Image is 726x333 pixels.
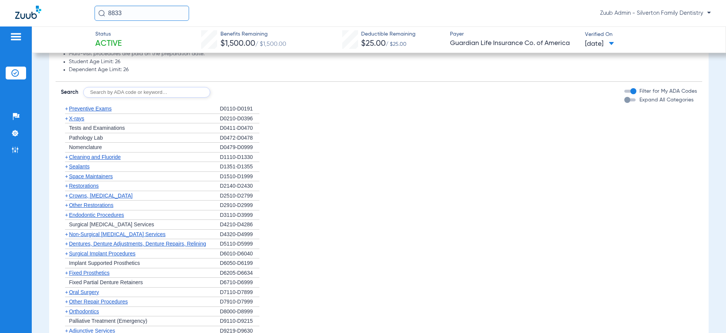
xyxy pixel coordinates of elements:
[220,297,259,307] div: D7910-D7999
[65,154,68,160] span: +
[10,32,22,41] img: hamburger-icon
[65,299,68,305] span: +
[638,87,697,95] label: Filter for My ADA Codes
[69,212,124,218] span: Endodontic Procedures
[69,163,89,170] span: Sealants
[15,6,41,19] img: Zuub Logo
[69,202,113,208] span: Other Restorations
[69,115,84,121] span: X-rays
[65,173,68,179] span: +
[69,183,99,189] span: Restorations
[69,221,154,227] span: Surgical [MEDICAL_DATA] Services
[69,106,112,112] span: Preventive Exams
[69,135,103,141] span: Pathology Lab
[69,241,206,247] span: Dentures, Denture Adjustments, Denture Repairs, Relining
[220,249,259,259] div: D6010-D6040
[69,193,132,199] span: Crowns, [MEDICAL_DATA]
[220,307,259,317] div: D8000-D8999
[69,154,121,160] span: Cleaning and Fluoride
[69,51,697,58] li: Multi-visit procedures are paid on the preparation date.
[65,289,68,295] span: +
[69,318,147,324] span: Palliative Treatment (Emergency)
[220,220,259,230] div: D4210-D4286
[69,289,99,295] span: Oral Surgery
[98,10,105,17] img: Search Icon
[220,143,259,152] div: D0479-D0999
[65,163,68,170] span: +
[65,308,68,314] span: +
[220,133,259,143] div: D0472-D0478
[69,251,135,257] span: Surgical Implant Procedures
[69,173,113,179] span: Space Maintainers
[361,30,416,38] span: Deductible Remaining
[65,231,68,237] span: +
[69,231,165,237] span: Non-Surgical [MEDICAL_DATA] Services
[600,9,711,17] span: Zuub Admin - Silverton Family Dentistry
[585,31,714,39] span: Verified On
[65,106,68,112] span: +
[83,87,210,98] input: Search by ADA code or keyword…
[69,125,125,131] span: Tests and Examinations
[450,30,579,38] span: Payer
[65,193,68,199] span: +
[95,39,122,49] span: Active
[639,97,693,103] span: Expand All Categories
[220,114,259,124] div: D0210-D0396
[220,40,255,48] span: $1,500.00
[69,144,102,150] span: Nomenclature
[69,279,143,285] span: Fixed Partial Denture Retainers
[95,6,189,21] input: Search for patients
[386,42,406,47] span: / $25.00
[220,201,259,210] div: D2910-D2999
[69,59,697,65] li: Student Age Limit: 26
[220,316,259,326] div: D9110-D9215
[220,30,286,38] span: Benefits Remaining
[220,210,259,220] div: D3110-D3999
[220,191,259,201] div: D2510-D2799
[220,162,259,172] div: D1351-D1355
[65,202,68,208] span: +
[69,299,128,305] span: Other Repair Procedures
[220,239,259,249] div: D5110-D5999
[585,39,614,49] span: [DATE]
[688,297,726,333] iframe: Chat Widget
[65,241,68,247] span: +
[69,260,140,266] span: Implant Supported Prosthetics
[220,268,259,278] div: D6205-D6634
[95,30,122,38] span: Status
[69,308,99,314] span: Orthodontics
[220,278,259,288] div: D6710-D6999
[450,39,579,48] span: Guardian Life Insurance Co. of America
[69,67,697,73] li: Dependent Age Limit: 26
[69,270,109,276] span: Fixed Prosthetics
[220,288,259,297] div: D7110-D7899
[65,212,68,218] span: +
[220,123,259,133] div: D0411-D0470
[361,40,386,48] span: $25.00
[220,258,259,268] div: D6050-D6199
[220,172,259,182] div: D1510-D1999
[220,230,259,240] div: D4320-D4999
[220,181,259,191] div: D2140-D2430
[220,104,259,114] div: D0110-D0191
[65,270,68,276] span: +
[65,115,68,121] span: +
[61,89,78,96] span: Search
[65,251,68,257] span: +
[65,183,68,189] span: +
[255,41,286,47] span: / $1,500.00
[220,152,259,162] div: D1110-D1330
